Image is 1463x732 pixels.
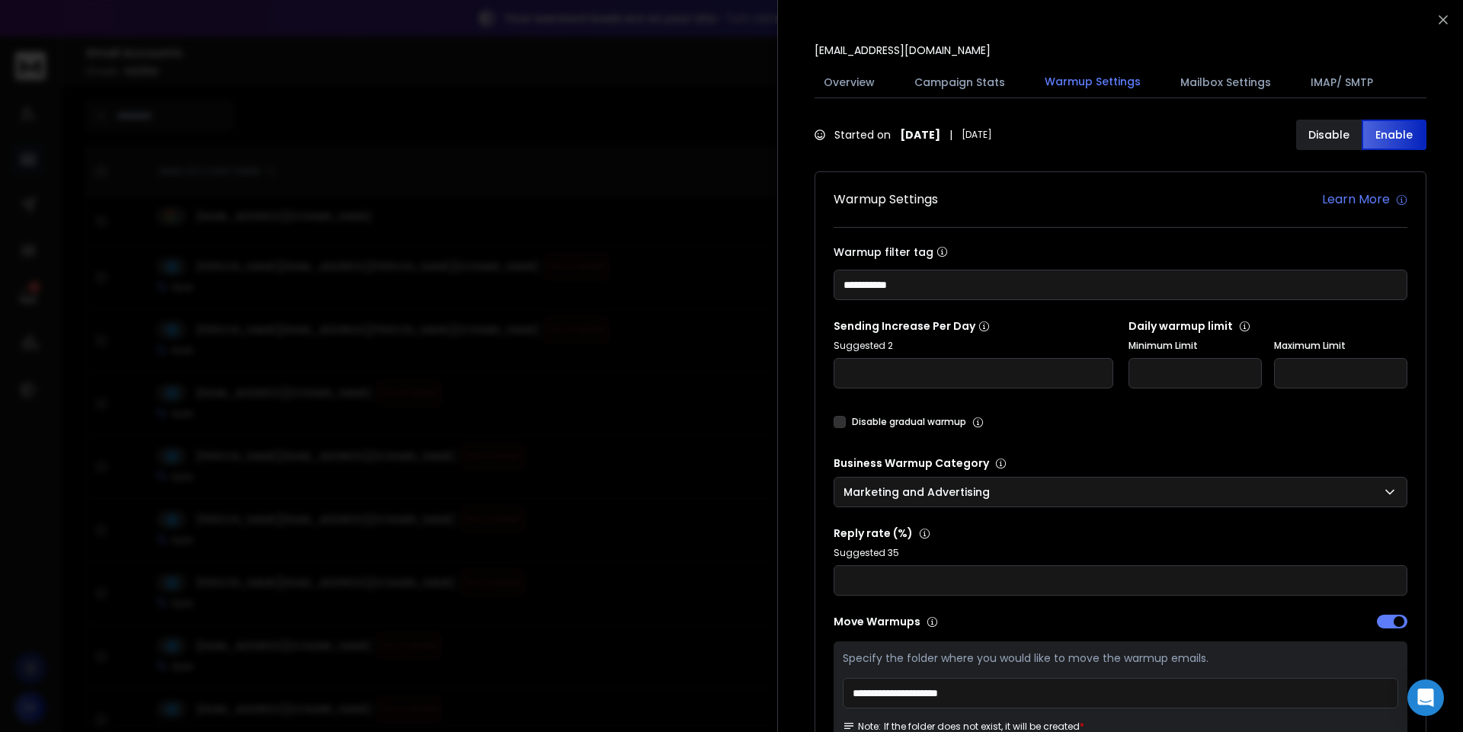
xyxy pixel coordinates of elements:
[834,456,1407,471] p: Business Warmup Category
[962,129,992,141] span: [DATE]
[834,340,1113,352] p: Suggested 2
[1362,120,1427,150] button: Enable
[1407,679,1444,716] div: Open Intercom Messenger
[815,43,991,58] p: [EMAIL_ADDRESS][DOMAIN_NAME]
[834,246,1407,257] label: Warmup filter tag
[815,66,884,99] button: Overview
[1301,66,1382,99] button: IMAP/ SMTP
[815,127,992,142] div: Started on
[834,614,1116,629] p: Move Warmups
[1171,66,1280,99] button: Mailbox Settings
[834,318,1113,334] p: Sending Increase Per Day
[852,416,966,428] label: Disable gradual warmup
[1296,120,1362,150] button: Disable
[834,190,938,209] h1: Warmup Settings
[1036,65,1150,100] button: Warmup Settings
[949,127,952,142] span: |
[843,650,1398,666] p: Specify the folder where you would like to move the warmup emails.
[1128,318,1408,334] p: Daily warmup limit
[900,127,940,142] strong: [DATE]
[1296,120,1426,150] button: DisableEnable
[1274,340,1407,352] label: Maximum Limit
[1128,340,1262,352] label: Minimum Limit
[844,484,996,500] p: Marketing and Advertising
[1322,190,1407,209] a: Learn More
[905,66,1014,99] button: Campaign Stats
[834,526,1407,541] p: Reply rate (%)
[834,547,1407,559] p: Suggested 35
